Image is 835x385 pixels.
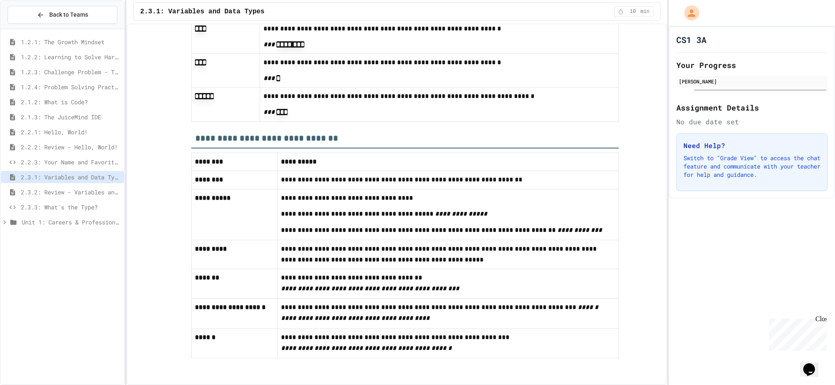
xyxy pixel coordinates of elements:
[676,117,827,127] div: No due date set
[21,53,121,61] span: 1.2.2: Learning to Solve Hard Problems
[21,158,121,166] span: 2.2.3: Your Name and Favorite Movie
[766,315,827,351] iframe: chat widget
[49,10,88,19] span: Back to Teams
[21,38,121,46] span: 1.2.1: The Growth Mindset
[626,8,640,15] span: 10
[683,141,820,151] h3: Need Help?
[800,352,827,377] iframe: chat widget
[676,59,827,71] h2: Your Progress
[676,3,701,23] div: My Account
[22,218,121,226] span: Unit 1: Careers & Professionalism
[21,98,121,106] span: 2.1.2: What is Code?
[683,154,820,179] p: Switch to "Grade View" to access the chat feature and communicate with your teacher for help and ...
[3,3,58,53] div: Chat with us now!Close
[679,78,825,85] div: [PERSON_NAME]
[21,188,121,196] span: 2.3.2: Review - Variables and Data Types
[21,203,121,211] span: 2.3.3: What's the Type?
[640,8,650,15] span: min
[676,102,827,113] h2: Assignment Details
[21,128,121,136] span: 2.2.1: Hello, World!
[21,68,121,76] span: 1.2.3: Challenge Problem - The Bridge
[21,83,121,91] span: 1.2.4: Problem Solving Practice
[21,143,121,151] span: 2.2.2: Review - Hello, World!
[21,173,121,181] span: 2.3.1: Variables and Data Types
[8,6,117,24] button: Back to Teams
[140,7,265,17] span: 2.3.1: Variables and Data Types
[21,113,121,121] span: 2.1.3: The JuiceMind IDE
[676,34,706,45] h1: CS1 3A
